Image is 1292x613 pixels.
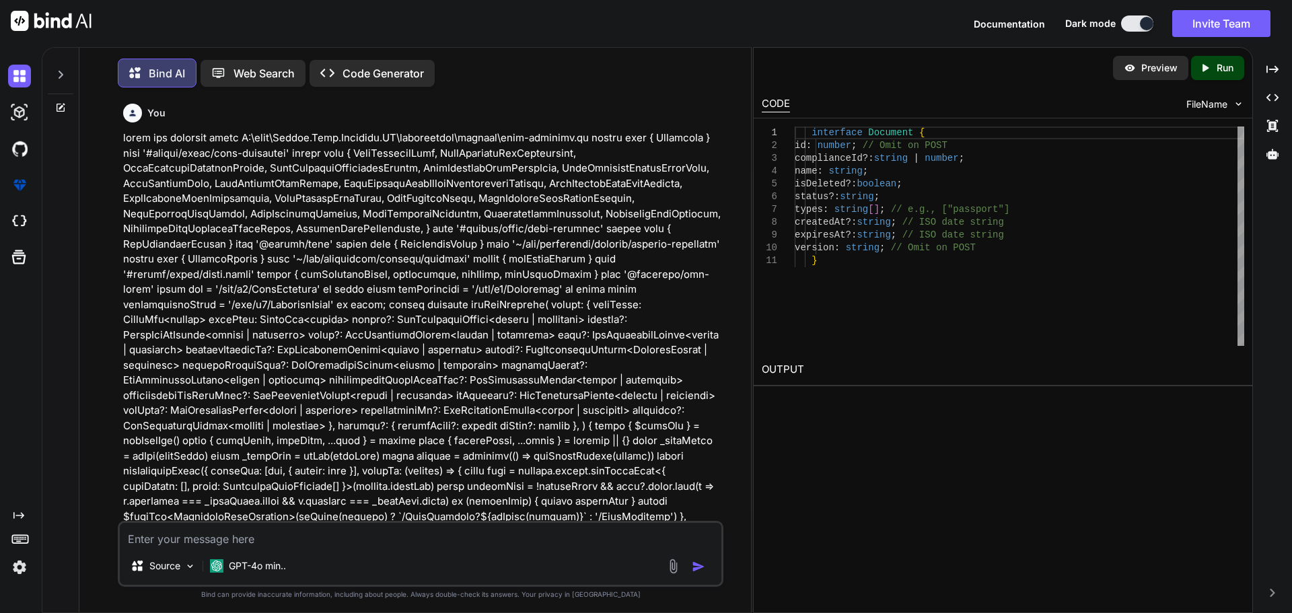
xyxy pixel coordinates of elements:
span: : [805,140,811,151]
img: githubDark [8,137,31,160]
span: ; [958,153,964,164]
span: ; [880,204,885,215]
div: 1 [762,127,777,139]
span: ; [896,178,902,189]
span: Documentation [974,18,1045,30]
img: darkAi-studio [8,101,31,124]
span: string [834,204,867,215]
span: ; [862,166,867,176]
img: settings [8,556,31,579]
span: : [817,166,822,176]
span: interface [812,127,863,138]
img: Pick Models [184,561,196,572]
p: Run [1217,61,1233,75]
div: CODE [762,96,790,112]
span: ; [873,191,879,202]
div: 4 [762,165,777,178]
span: // Omit on POST [863,140,947,151]
span: string [840,191,873,202]
span: : [834,242,839,253]
div: 5 [762,178,777,190]
span: ; [890,217,896,227]
span: ; [890,229,896,240]
p: Code Generator [343,65,424,81]
p: Preview [1141,61,1178,75]
button: Invite Team [1172,10,1270,37]
p: Web Search [234,65,295,81]
img: chevron down [1233,98,1244,110]
span: ; [880,242,885,253]
p: Bind AI [149,65,185,81]
span: createdAt?: [795,217,857,227]
span: number [817,140,851,151]
h6: You [147,106,166,120]
img: Bind AI [11,11,92,31]
img: cloudideIcon [8,210,31,233]
span: version [795,242,834,253]
img: preview [1124,62,1136,74]
span: } [812,255,817,266]
button: Documentation [974,17,1045,31]
span: number [925,153,958,164]
span: { [919,127,925,138]
span: ] [873,204,879,215]
span: Document [868,127,913,138]
img: attachment [666,558,681,574]
span: [ [868,204,873,215]
span: string [845,242,879,253]
img: icon [692,560,705,573]
span: types [795,204,823,215]
span: name [795,166,818,176]
span: ; [851,140,857,151]
span: complianceId?: [795,153,874,164]
div: 6 [762,190,777,203]
span: FileName [1186,98,1227,111]
span: Dark mode [1065,17,1116,30]
p: Bind can provide inaccurate information, including about people. Always double-check its answers.... [118,589,723,600]
img: darkChat [8,65,31,87]
span: string [857,229,890,240]
span: isDeleted?: [795,178,857,189]
div: 8 [762,216,777,229]
div: 9 [762,229,777,242]
span: // Omit on POST [891,242,976,253]
h2: OUTPUT [754,354,1252,386]
span: string [873,153,907,164]
img: premium [8,174,31,196]
span: : [823,204,828,215]
span: // ISO date string [902,229,1003,240]
span: string [857,217,890,227]
span: // ISO date string [902,217,1003,227]
span: | [913,153,919,164]
div: 11 [762,254,777,267]
div: 3 [762,152,777,165]
span: status?: [795,191,840,202]
span: string [828,166,862,176]
span: boolean [857,178,896,189]
div: 10 [762,242,777,254]
div: 2 [762,139,777,152]
span: expiresAt?: [795,229,857,240]
div: 7 [762,203,777,216]
span: // e.g., ["passport"] [891,204,1009,215]
p: Source [149,559,180,573]
img: GPT-4o mini [210,559,223,573]
p: GPT-4o min.. [229,559,286,573]
span: id [795,140,806,151]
